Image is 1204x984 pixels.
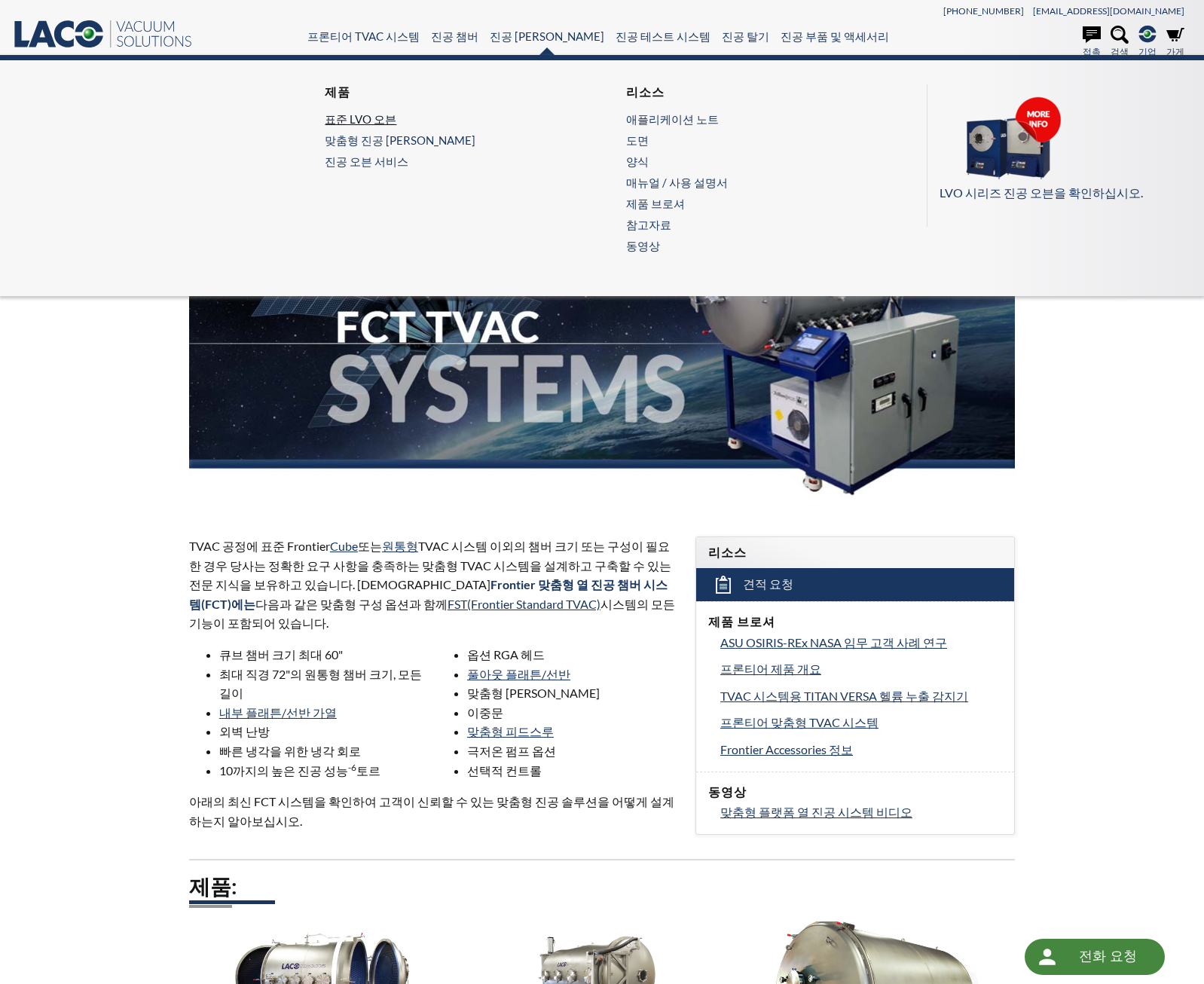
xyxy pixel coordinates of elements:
span: 프론티어 맞춤형 TVAC 시스템 [720,715,879,729]
h4: 리소스 [708,545,1002,561]
p: LVO 시리즈 진공 오븐을 확인하십시오. [940,183,1180,203]
a: 진공 [PERSON_NAME] [490,29,604,43]
li: 큐브 챔버 크기 최대 60" [219,645,429,665]
font: 접촉 [1083,46,1101,57]
font: 토르 [356,763,380,778]
font: 검색 [1111,46,1129,57]
span: 견적 요청 [743,576,793,592]
span: TVAC 시스템용 TITAN VERSA 헬륨 누출 감지기 [720,689,968,703]
li: 맞춤형 [PERSON_NAME] [467,683,677,703]
a: [EMAIL_ADDRESS][DOMAIN_NAME] [1033,5,1184,17]
a: 내부 플래튼/선반 가열 [219,705,337,720]
a: ASU OSIRIS-REx NASA 임무 고객 사례 연구 [720,633,1002,652]
a: 애플리케이션 노트 [626,112,872,126]
h4: 동영상 [708,784,1002,800]
span: Frontier 맞춤형 열 진공 챔버 시스템(FCT)에는 [189,577,668,611]
a: 풀아웃 플래튼/선반 [467,667,570,681]
a: 프론티어 맞춤형 TVAC 시스템 [720,713,1002,732]
a: 가게 [1166,26,1184,59]
li: 빠른 냉각을 위한 냉각 회로 [219,741,429,761]
li: 옵션 RGA 헤드 [467,645,677,665]
img: OVENS.png [940,96,1090,181]
a: [PHONE_NUMBER] [943,5,1024,17]
a: 맞춤형 피드스루 [467,724,554,738]
h4: 제품 브로셔 [708,614,1002,630]
font: 가게 [1166,46,1184,57]
li: 극저온 펌프 옵션 [467,741,677,761]
a: 접촉 [1083,26,1101,59]
p: TVAC 공정에 표준 Frontier 또는 TVAC 시스템 이외의 챔버 크기 또는 구성이 필요한 경우 당사는 정확한 요구 사항을 충족하는 맞춤형 TVAC 시스템을 설계하고 구... [189,536,677,633]
a: FST(Frontier Standard TVAC) [448,597,600,611]
div: Request a Call [1025,939,1165,975]
a: 맞춤형 플랫폼 열 진공 시스템 비디오 [720,802,1002,822]
a: 프론티어 제품 개요 [720,659,1002,679]
a: 도면 [626,133,872,147]
a: 원통형 [382,539,418,553]
p: 아래의 최신 FCT 시스템을 확인하여 고객이 신뢰할 수 있는 맞춤형 진공 솔루션을 어떻게 설계하는지 알아보십시오. [189,792,677,830]
a: LVO 시리즈 진공 오븐을 확인하십시오. [940,96,1180,203]
span: Frontier Accessories 정보 [720,742,853,756]
img: 둥근 버튼 [1035,945,1059,969]
a: 표준 LVO 오븐 [325,112,570,126]
a: 진공 부품 및 액세서리 [781,29,889,43]
span: 기업 [1138,44,1157,59]
a: 진공 챔버 [431,29,478,43]
a: 진공 오븐 서비스 [325,154,578,168]
span: ASU OSIRIS-REx NASA 임무 고객 사례 연구 [720,635,947,649]
a: 진공 탈기 [722,29,769,43]
a: Cube [330,539,358,553]
a: 매뉴얼 / 사용 설명서 [626,176,872,189]
a: 양식 [626,154,872,168]
a: 프론티어 TVAC 시스템 [307,29,420,43]
a: 제품 브로셔 [626,197,872,210]
a: 진공 테스트 시스템 [616,29,710,43]
a: 참고자료 [626,218,872,231]
a: 맞춤형 진공 [PERSON_NAME] [325,133,570,147]
h4: 리소스 [626,84,872,100]
li: 선택적 컨트롤 [467,761,677,781]
a: Frontier Accessories 정보 [720,740,1002,759]
h4: 제품 [325,84,570,100]
li: 이중문 [467,703,677,723]
div: 전화 요청 [1065,939,1150,973]
h2: 제품: [189,872,1015,900]
font: 10까지의 높은 진공 성능 [219,763,348,778]
sup: -6 [348,762,356,773]
span: 맞춤형 플랫폼 열 진공 시스템 비디오 [720,805,912,819]
a: 견적 요청 [696,568,1014,601]
a: 검색 [1111,26,1129,59]
li: 외벽 난방 [219,722,429,741]
span: 프론티어 제품 개요 [720,662,821,676]
a: TVAC 시스템용 TITAN VERSA 헬륨 누출 감지기 [720,686,1002,706]
li: 최대 직경 72"의 원통형 챔버 크기, 모든 길이 [219,665,429,703]
img: FCT TVAC Systems header [189,178,1015,508]
a: 동영상 [626,239,879,252]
